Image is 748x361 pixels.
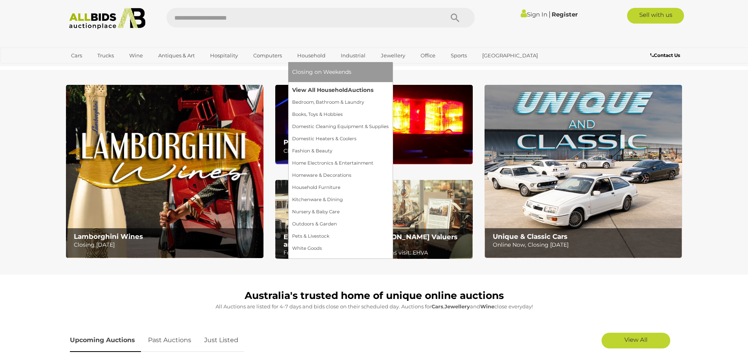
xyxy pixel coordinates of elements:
a: Police Recovered Goods Police Recovered Goods Closing [DATE] [275,85,473,164]
img: Unique & Classic Cars [485,85,682,258]
a: Sports [446,49,472,62]
a: Sell with us [627,8,684,24]
p: For all antiques and collectables auctions visit: EHVA [283,248,468,258]
strong: Cars [432,303,443,310]
a: Trucks [92,49,119,62]
p: Online Now, Closing [DATE] [493,240,678,250]
a: Computers [248,49,287,62]
a: EHVA | Evans Hastings Valuers and Auctioneers EHVA | [PERSON_NAME] [PERSON_NAME] Valuers and Auct... [275,180,473,259]
a: View All [602,333,670,348]
img: Police Recovered Goods [275,85,473,164]
a: Register [552,11,578,18]
a: Sign In [521,11,547,18]
img: EHVA | Evans Hastings Valuers and Auctioneers [275,180,473,259]
p: All Auctions are listed for 4-7 days and bids close on their scheduled day. Auctions for , and cl... [70,302,679,311]
a: Wine [124,49,148,62]
h1: Australia's trusted home of unique online auctions [70,290,679,301]
b: Unique & Classic Cars [493,233,567,240]
b: Police Recovered Goods [283,138,368,146]
p: Closing [DATE] [74,240,259,250]
b: Contact Us [650,52,680,58]
strong: Wine [480,303,494,310]
a: Office [415,49,441,62]
a: Just Listed [198,329,244,352]
button: Search [435,8,475,27]
b: EHVA | [PERSON_NAME] [PERSON_NAME] Valuers and Auctioneers [283,233,457,248]
p: Closing [DATE] [283,146,468,156]
a: Upcoming Auctions [70,329,141,352]
a: Jewellery [376,49,410,62]
a: [GEOGRAPHIC_DATA] [477,49,543,62]
a: Contact Us [650,51,682,60]
a: Lamborghini Wines Lamborghini Wines Closing [DATE] [66,85,263,258]
span: View All [624,336,647,343]
a: Industrial [336,49,371,62]
strong: Jewellery [444,303,470,310]
img: Lamborghini Wines [66,85,263,258]
b: Lamborghini Wines [74,233,143,240]
a: Unique & Classic Cars Unique & Classic Cars Online Now, Closing [DATE] [485,85,682,258]
a: Household [292,49,331,62]
a: Past Auctions [142,329,197,352]
a: Hospitality [205,49,243,62]
a: Antiques & Art [153,49,200,62]
img: Allbids.com.au [65,8,150,29]
span: | [549,10,550,18]
a: Cars [66,49,87,62]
